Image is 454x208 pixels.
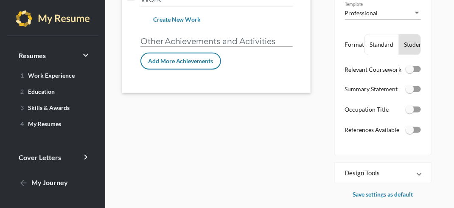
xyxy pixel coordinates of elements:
[19,178,68,186] span: My Journey
[20,120,24,127] span: 4
[10,173,95,193] a: My Journey
[10,101,95,114] a: 3Skills & Awards
[345,64,421,75] li: Relevant Coursework
[345,34,421,55] li: Format
[17,88,55,95] span: Education
[19,153,61,161] span: Cover Letters
[345,84,421,101] li: Summary Statement
[365,34,399,55] button: Standard
[16,10,90,27] img: my-resume-light.png
[148,57,213,65] span: Add More Achievements
[19,51,46,59] span: Resumes
[146,12,208,27] button: Create New Work
[345,169,411,177] mat-panel-title: Design Tools
[335,163,431,183] mat-expansion-panel-header: Design Tools
[140,36,293,47] p: Other Achievements and Activities
[20,88,24,95] span: 2
[20,104,24,111] span: 3
[345,125,421,142] li: References Available
[17,72,75,79] span: Work Experience
[345,9,378,17] span: Professional
[81,152,91,162] i: keyboard_arrow_right
[153,16,201,23] span: Create New Work
[17,120,62,127] span: My Resumes
[81,50,91,60] i: keyboard_arrow_right
[10,117,95,130] a: 4My Resumes
[19,178,29,188] mat-icon: arrow_back
[334,189,432,200] p: Save settings as default
[399,34,430,55] button: Student
[345,104,421,122] li: Occupation Title
[140,53,221,70] button: Add More Achievements
[20,72,24,79] span: 1
[10,84,95,98] a: 2Education
[345,8,421,17] mat-select: Template
[17,104,70,111] span: Skills & Awards
[10,68,95,82] a: 1Work Experience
